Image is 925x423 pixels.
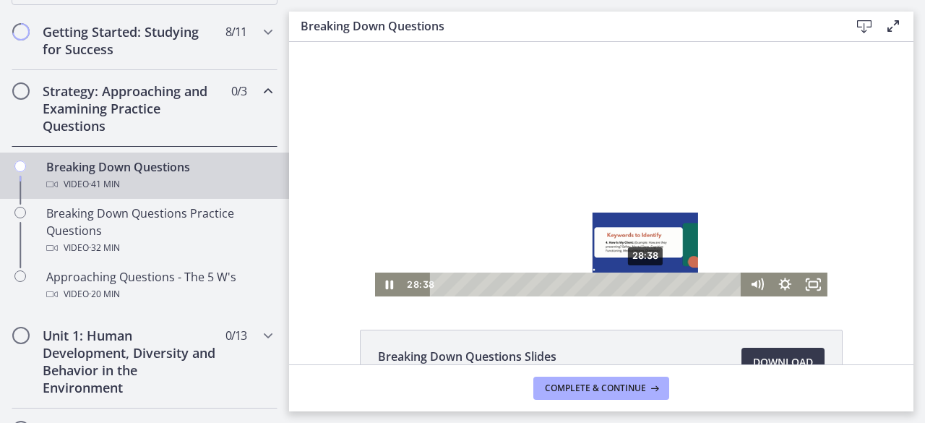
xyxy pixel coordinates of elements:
[46,286,272,303] div: Video
[545,383,646,394] span: Complete & continue
[43,82,219,134] h2: Strategy: Approaching and Examining Practice Questions
[43,327,219,396] h2: Unit 1: Human Development, Diversity and Behavior in the Environment
[301,17,827,35] h3: Breaking Down Questions
[225,327,246,344] span: 0 / 13
[741,348,825,377] a: Download
[753,354,813,371] span: Download
[454,231,482,255] button: Mute
[46,176,272,193] div: Video
[231,82,246,100] span: 0 / 3
[46,239,272,257] div: Video
[46,268,272,303] div: Approaching Questions - The 5 W's
[89,286,120,303] span: · 20 min
[289,42,913,296] iframe: Video Lesson
[378,348,556,365] span: Breaking Down Questions Slides
[43,23,219,58] h2: Getting Started: Studying for Success
[89,239,120,257] span: · 32 min
[482,231,510,255] button: Show settings menu
[89,176,120,193] span: · 41 min
[46,158,272,193] div: Breaking Down Questions
[225,23,246,40] span: 8 / 11
[46,205,272,257] div: Breaking Down Questions Practice Questions
[510,231,538,255] button: Fullscreen
[533,377,669,400] button: Complete & continue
